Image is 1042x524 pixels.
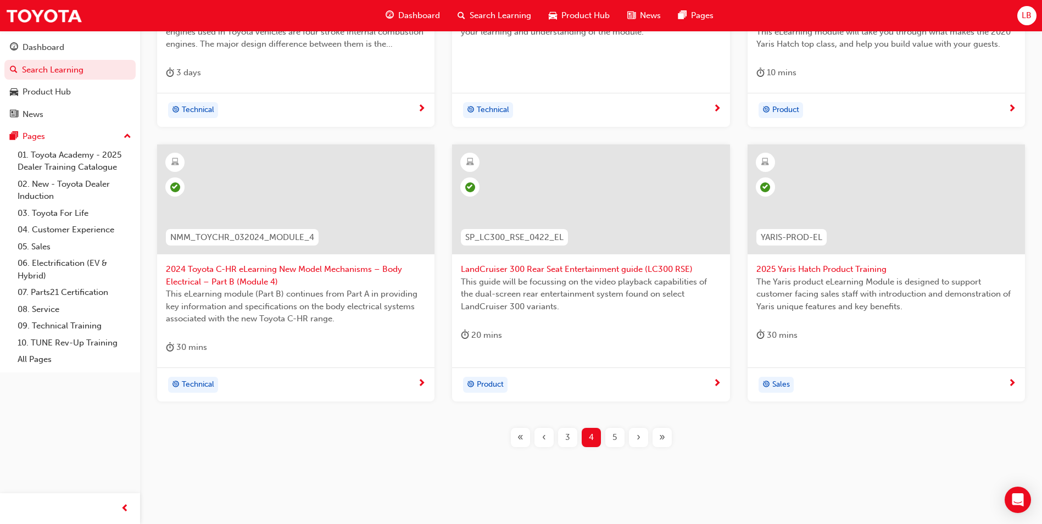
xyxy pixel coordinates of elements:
[509,428,532,447] button: First page
[166,341,207,354] div: 30 mins
[13,317,136,335] a: 09. Technical Training
[449,4,540,27] a: search-iconSearch Learning
[756,263,1016,276] span: 2025 Yaris Hatch Product Training
[166,263,426,288] span: 2024 Toyota C-HR eLearning New Model Mechanisms – Body Electrical – Part B (Module 4)
[540,4,618,27] a: car-iconProduct Hub
[748,144,1025,402] a: YARIS-PROD-EL2025 Yaris Hatch Product TrainingThe Yaris product eLearning Module is designed to s...
[166,13,426,51] span: As explained in the Engine Service module, both diesel and petrol engines used in Toyota vehicles...
[762,103,770,118] span: target-icon
[4,82,136,102] a: Product Hub
[4,126,136,147] button: Pages
[13,255,136,284] a: 06. Electrification (EV & Hybrid)
[157,144,434,402] a: NMM_TOYCHR_032024_MODULE_42024 Toyota C-HR eLearning New Model Mechanisms – Body Electrical – Par...
[772,104,799,116] span: Product
[713,379,721,389] span: next-icon
[772,378,790,391] span: Sales
[1008,379,1016,389] span: next-icon
[659,431,665,444] span: »
[691,9,714,22] span: Pages
[377,4,449,27] a: guage-iconDashboard
[549,9,557,23] span: car-icon
[13,147,136,176] a: 01. Toyota Academy - 2025 Dealer Training Catalogue
[670,4,722,27] a: pages-iconPages
[23,86,71,98] div: Product Hub
[713,104,721,114] span: next-icon
[452,144,729,402] a: SP_LC300_RSE_0422_ELLandCruiser 300 Rear Seat Entertainment guide (LC300 RSE)This guide will be f...
[618,4,670,27] a: news-iconNews
[603,428,627,447] button: Page 5
[398,9,440,22] span: Dashboard
[756,328,765,342] span: duration-icon
[4,37,136,58] a: Dashboard
[13,301,136,318] a: 08. Service
[23,108,43,121] div: News
[465,231,564,244] span: SP_LC300_RSE_0422_EL
[627,428,650,447] button: Next page
[756,276,1016,313] span: The Yaris product eLearning Module is designed to support customer facing sales staff with introd...
[386,9,394,23] span: guage-icon
[756,66,796,80] div: 10 mins
[170,182,180,192] span: learningRecordVerb_PASS-icon
[124,130,131,144] span: up-icon
[13,205,136,222] a: 03. Toyota For Life
[756,66,765,80] span: duration-icon
[579,428,603,447] button: Page 4
[4,60,136,80] a: Search Learning
[542,431,546,444] span: ‹
[477,378,504,391] span: Product
[556,428,579,447] button: Page 3
[13,351,136,368] a: All Pages
[760,182,770,192] span: learningRecordVerb_PASS-icon
[13,221,136,238] a: 04. Customer Experience
[532,428,556,447] button: Previous page
[1022,9,1032,22] span: LB
[166,66,174,80] span: duration-icon
[461,328,502,342] div: 20 mins
[166,66,201,80] div: 3 days
[171,155,179,170] span: learningResourceType_ELEARNING-icon
[1008,104,1016,114] span: next-icon
[172,103,180,118] span: target-icon
[561,9,610,22] span: Product Hub
[10,87,18,97] span: car-icon
[10,65,18,75] span: search-icon
[461,276,721,313] span: This guide will be focussing on the video playback capabilities of the dual-screen rear entertain...
[417,379,426,389] span: next-icon
[170,231,314,244] span: NMM_TOYCHR_032024_MODULE_4
[650,428,674,447] button: Last page
[517,431,523,444] span: «
[637,431,640,444] span: ›
[467,103,475,118] span: target-icon
[589,431,594,444] span: 4
[23,41,64,54] div: Dashboard
[461,263,721,276] span: LandCruiser 300 Rear Seat Entertainment guide (LC300 RSE)
[13,176,136,205] a: 02. New - Toyota Dealer Induction
[172,378,180,392] span: target-icon
[466,155,474,170] span: learningResourceType_ELEARNING-icon
[10,43,18,53] span: guage-icon
[13,238,136,255] a: 05. Sales
[4,35,136,126] button: DashboardSearch LearningProduct HubNews
[762,378,770,392] span: target-icon
[182,104,214,116] span: Technical
[5,3,82,28] img: Trak
[761,231,822,244] span: YARIS-PROD-EL
[417,104,426,114] span: next-icon
[640,9,661,22] span: News
[565,431,570,444] span: 3
[23,130,45,143] div: Pages
[756,13,1016,51] span: Safety is an important selling point, especially for compact vehicles. This eLearning module will...
[13,284,136,301] a: 07. Parts21 Certification
[470,9,531,22] span: Search Learning
[1005,487,1031,513] div: Open Intercom Messenger
[458,9,465,23] span: search-icon
[13,335,136,352] a: 10. TUNE Rev-Up Training
[761,155,769,170] span: learningResourceType_ELEARNING-icon
[166,341,174,354] span: duration-icon
[612,431,617,444] span: 5
[627,9,636,23] span: news-icon
[1017,6,1037,25] button: LB
[4,104,136,125] a: News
